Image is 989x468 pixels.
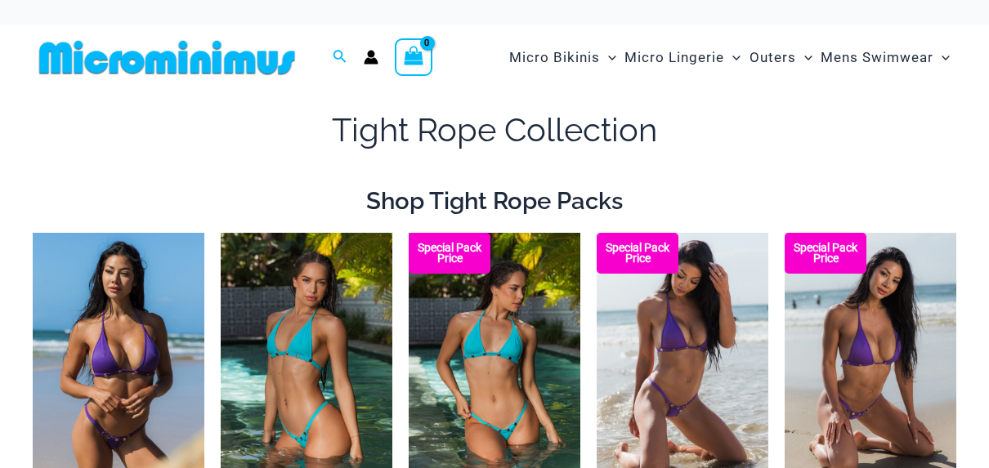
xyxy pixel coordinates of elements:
[505,33,620,82] a: Micro BikinisMenu ToggleMenu Toggle
[750,37,796,78] span: Outers
[821,37,933,78] span: Mens Swimwear
[745,33,817,82] a: OutersMenu ToggleMenu Toggle
[364,50,378,65] a: Account icon link
[33,107,956,153] h1: Tight Rope Collection
[333,47,347,68] a: Search icon link
[597,243,678,264] b: Special Pack Price
[724,37,741,78] span: Menu Toggle
[33,185,956,216] h2: Shop Tight Rope Packs
[33,39,302,76] img: MM SHOP LOGO FLAT
[600,37,616,78] span: Menu Toggle
[395,38,432,76] a: View Shopping Cart, empty
[624,37,724,78] span: Micro Lingerie
[409,243,490,264] b: Special Pack Price
[503,30,956,85] nav: Site Navigation
[796,37,812,78] span: Menu Toggle
[817,33,954,82] a: Mens SwimwearMenu ToggleMenu Toggle
[620,33,745,82] a: Micro LingerieMenu ToggleMenu Toggle
[933,37,950,78] span: Menu Toggle
[785,243,866,264] b: Special Pack Price
[509,37,600,78] span: Micro Bikinis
